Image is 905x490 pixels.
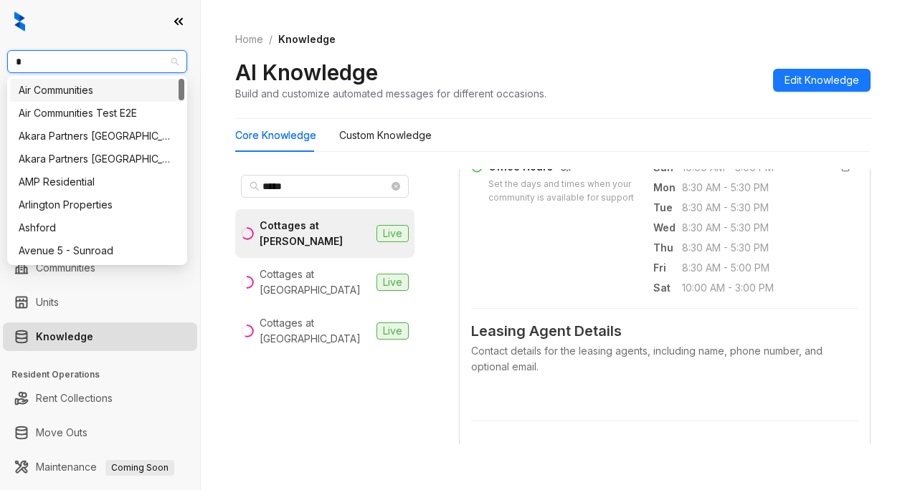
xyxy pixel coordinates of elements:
span: Knowledge [278,33,336,45]
li: Knowledge [3,322,197,351]
span: 8:30 AM - 5:30 PM [682,220,818,236]
span: Wed [653,220,682,236]
span: 8:30 AM - 5:30 PM [682,180,818,196]
div: Build and customize automated messages for different occasions. [235,86,546,101]
span: close-circle [392,182,400,191]
div: AMP Residential [10,170,184,193]
div: AMP Residential [19,174,176,190]
span: 8:30 AM - 5:30 PM [682,240,818,256]
div: Akara Partners [GEOGRAPHIC_DATA] [19,151,176,167]
a: Units [36,288,59,317]
div: Ashford [19,220,176,236]
div: Avenue 5 - Sunroad [19,243,176,259]
a: Move Outs [36,418,87,447]
div: Custom Knowledge [339,128,432,143]
div: Contact details for the leasing agents, including name, phone number, and optional email. [471,343,858,375]
h3: Resident Operations [11,368,200,381]
li: Communities [3,254,197,282]
a: Communities [36,254,95,282]
span: Coming Soon [105,460,174,476]
div: Office Hours [488,159,636,178]
li: Rent Collections [3,384,197,413]
div: Akara Partners Nashville [10,125,184,148]
span: Tue [653,200,682,216]
div: Ashford [10,216,184,239]
div: Cottages at [PERSON_NAME] [260,218,371,249]
div: Cottages at [GEOGRAPHIC_DATA] [260,266,371,298]
div: Air Communities Test E2E [10,102,184,125]
div: Set the days and times when your community is available for support [488,178,636,205]
a: Home [232,32,266,47]
h2: AI Knowledge [235,59,378,86]
div: Air Communities [19,82,176,98]
span: Edit Knowledge [785,72,859,88]
li: Leasing [3,158,197,186]
a: Knowledge [36,322,93,351]
span: Live [376,274,409,291]
div: Custom Knowledge [471,438,858,461]
span: Mon [653,180,682,196]
span: Live [376,322,409,340]
span: Sat [653,280,682,296]
div: Air Communities Test E2E [19,105,176,121]
div: Core Knowledge [235,128,316,143]
span: Fri [653,260,682,276]
span: 10:00 AM - 3:00 PM [682,280,818,296]
span: Live [376,225,409,242]
a: Rent Collections [36,384,113,413]
li: Leads [3,96,197,125]
div: Cottages at [GEOGRAPHIC_DATA] [260,315,371,347]
img: logo [14,11,25,32]
div: Air Communities [10,79,184,102]
div: Avenue 5 - Sunroad [10,239,184,262]
div: Akara Partners Phoenix [10,148,184,170]
div: Arlington Properties [19,197,176,213]
li: Collections [3,192,197,221]
div: Arlington Properties [10,193,184,216]
span: search [250,181,260,191]
span: Thu [653,240,682,256]
li: Maintenance [3,453,197,481]
span: Leasing Agent Details [471,320,858,342]
li: Move Outs [3,418,197,447]
li: Units [3,288,197,317]
button: Edit Knowledge [773,69,871,92]
div: Akara Partners [GEOGRAPHIC_DATA] [19,128,176,144]
li: / [269,32,273,47]
span: 8:30 AM - 5:30 PM [682,200,818,216]
span: 8:30 AM - 5:00 PM [682,260,818,276]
